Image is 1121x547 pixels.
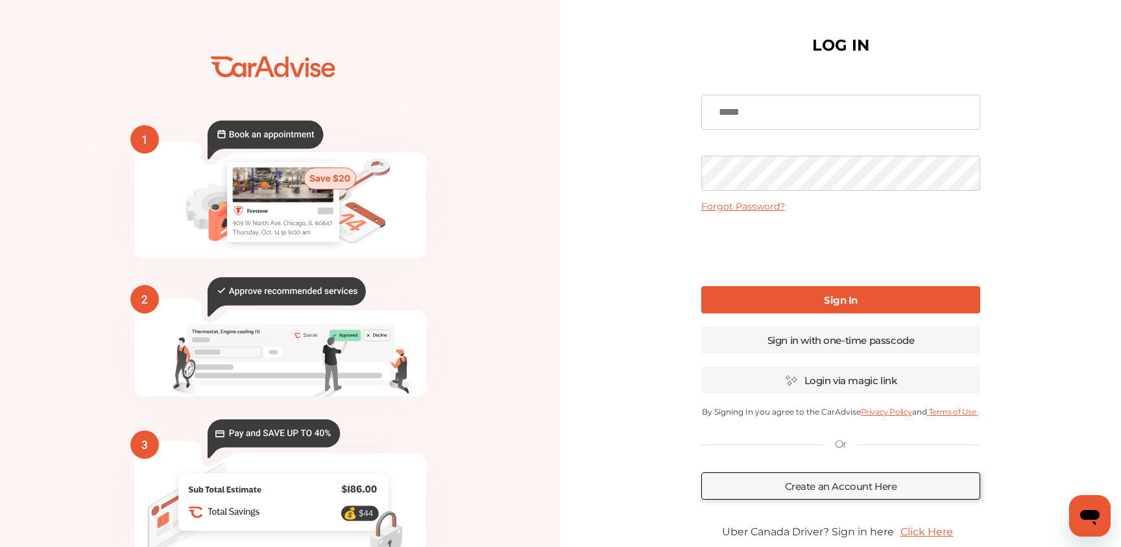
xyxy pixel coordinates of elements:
[1069,495,1111,537] iframe: Button to launch messaging window
[894,519,959,544] a: Click Here
[742,223,939,273] iframe: reCAPTCHA
[701,201,785,212] a: Forgot Password?
[701,326,980,354] a: Sign in with one-time passcode
[861,407,912,417] a: Privacy Policy
[701,407,980,417] p: By Signing In you agree to the CarAdvise and .
[701,367,980,394] a: Login via magic link
[785,374,798,387] img: magic_icon.32c66aac.svg
[927,407,978,417] a: Terms of Use
[835,437,847,452] p: Or
[824,294,858,306] b: Sign In
[722,526,894,538] span: Uber Canada Driver? Sign in here
[812,39,869,52] h1: LOG IN
[701,286,980,313] a: Sign In
[701,472,980,500] a: Create an Account Here
[343,507,357,520] text: 💰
